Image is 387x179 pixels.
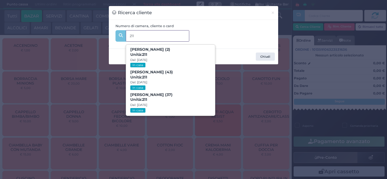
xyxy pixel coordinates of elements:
span: Unità: [130,97,147,102]
span: × [271,9,275,16]
label: Numero di camera, cliente o card [115,24,174,29]
b: [PERSON_NAME] (2) [130,47,170,57]
small: Dal: [DATE] [130,80,147,84]
b: [PERSON_NAME] (43) [130,70,173,79]
small: Dal: [DATE] [130,58,147,62]
small: Dal: [DATE] [130,103,147,107]
strong: 211 [142,75,147,79]
button: Chiudi [256,53,275,61]
button: Chiudi [268,6,278,20]
strong: 211 [142,97,147,102]
input: Es. 'Mario Rossi', '220' o '108123234234' [126,30,189,42]
strong: 211 [142,52,147,57]
small: In casa [130,63,145,67]
span: Unità: [130,75,147,80]
small: In casa [130,108,145,113]
span: Unità: [130,52,147,57]
h3: Ricerca cliente [112,9,152,16]
small: In casa [130,85,145,90]
b: [PERSON_NAME] (37) [130,92,173,102]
